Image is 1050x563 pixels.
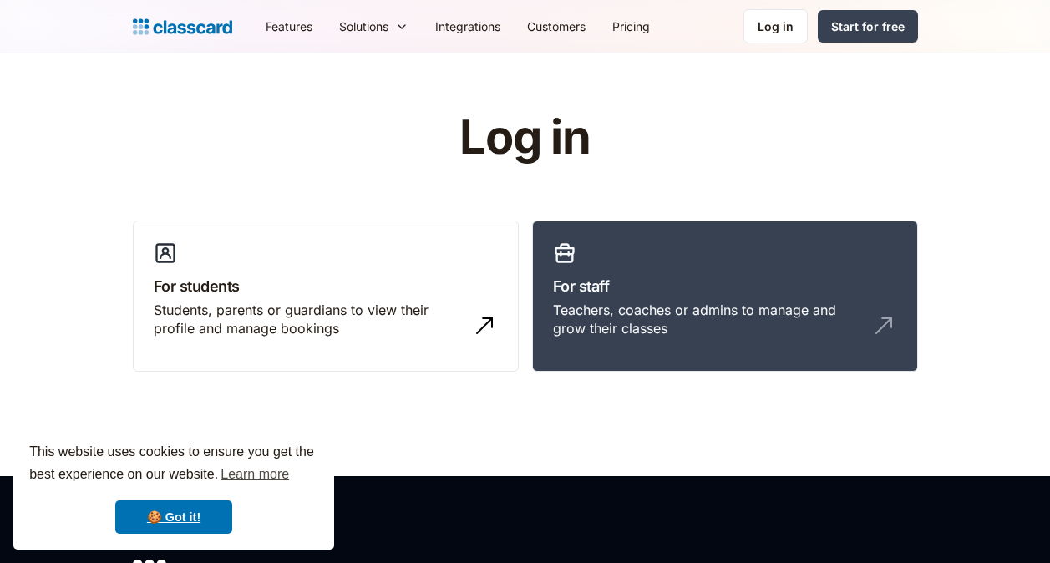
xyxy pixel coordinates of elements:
a: Pricing [599,8,663,45]
h3: For staff [553,275,897,297]
div: Start for free [831,18,905,35]
div: Log in [758,18,794,35]
a: Customers [514,8,599,45]
a: For studentsStudents, parents or guardians to view their profile and manage bookings [133,221,519,373]
a: Features [252,8,326,45]
div: cookieconsent [13,426,334,550]
a: Integrations [422,8,514,45]
a: Logo [133,15,232,38]
div: Teachers, coaches or admins to manage and grow their classes [553,301,864,338]
a: Start for free [818,10,918,43]
a: learn more about cookies [218,462,292,487]
h3: For students [154,275,498,297]
div: Solutions [326,8,422,45]
div: Students, parents or guardians to view their profile and manage bookings [154,301,464,338]
a: dismiss cookie message [115,500,232,534]
span: This website uses cookies to ensure you get the best experience on our website. [29,442,318,487]
div: Solutions [339,18,388,35]
a: For staffTeachers, coaches or admins to manage and grow their classes [532,221,918,373]
h1: Log in [260,112,790,164]
a: Log in [743,9,808,43]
